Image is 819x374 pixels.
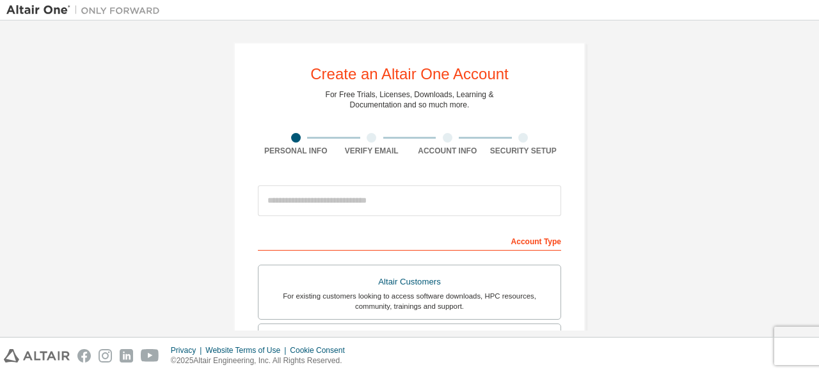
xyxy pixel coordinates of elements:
div: Altair Customers [266,273,553,291]
div: Security Setup [486,146,562,156]
div: Cookie Consent [290,345,352,355]
div: Create an Altair One Account [310,66,509,82]
div: For existing customers looking to access software downloads, HPC resources, community, trainings ... [266,291,553,311]
div: Verify Email [334,146,410,156]
div: Account Type [258,230,561,251]
img: linkedin.svg [120,349,133,362]
img: Altair One [6,4,166,17]
div: For Free Trials, Licenses, Downloads, Learning & Documentation and so much more. [326,90,494,110]
div: Account Info [409,146,486,156]
div: Personal Info [258,146,334,156]
p: © 2025 Altair Engineering, Inc. All Rights Reserved. [171,355,353,366]
img: youtube.svg [141,349,159,362]
img: instagram.svg [99,349,112,362]
img: facebook.svg [77,349,91,362]
img: altair_logo.svg [4,349,70,362]
div: Privacy [171,345,205,355]
div: Website Terms of Use [205,345,290,355]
